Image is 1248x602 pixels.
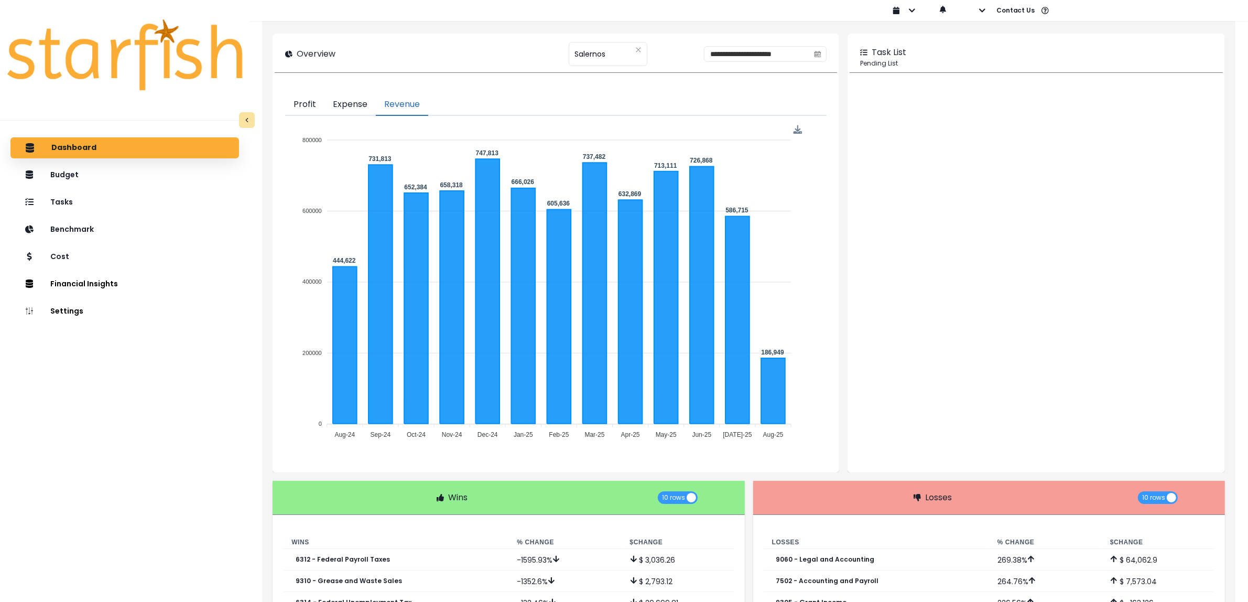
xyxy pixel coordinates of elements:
span: 10 rows [662,491,685,504]
th: $ Change [622,536,734,549]
span: Salernos [574,43,605,65]
tspan: Sep-24 [371,431,391,438]
tspan: Feb-25 [549,431,569,438]
button: Settings [10,301,239,322]
img: Download Revenue [794,125,802,134]
div: Menu [794,125,802,134]
button: Budget [10,165,239,186]
tspan: Apr-25 [621,431,640,438]
button: Expense [324,94,376,116]
button: Financial Insights [10,274,239,295]
tspan: May-25 [656,431,677,438]
td: 269.38 % [989,549,1102,571]
tspan: Mar-25 [585,431,605,438]
tspan: 200000 [302,350,322,356]
tspan: 400000 [302,279,322,285]
tspan: [DATE]-25 [723,431,752,438]
tspan: Aug-24 [335,431,355,438]
tspan: 600000 [302,208,322,214]
p: 7502 - Accounting and Payroll [776,577,879,585]
tspan: Oct-24 [407,431,426,438]
tspan: Nov-24 [442,431,462,438]
td: -1352.6 % [508,571,621,592]
svg: close [635,47,642,53]
th: % Change [508,536,621,549]
button: Profit [285,94,324,116]
button: Revenue [376,94,428,116]
td: 264.76 % [989,571,1102,592]
p: Dashboard [51,143,96,153]
button: Benchmark [10,219,239,240]
tspan: 800000 [302,137,322,143]
tspan: Aug-25 [763,431,784,438]
p: Pending List [860,59,1212,68]
th: Losses [764,536,989,549]
td: $ 64,062.9 [1102,549,1214,571]
svg: calendar [814,50,821,58]
p: Task List [872,46,906,59]
td: $ 7,573.04 [1102,571,1214,592]
p: Benchmark [50,225,94,234]
button: Dashboard [10,137,239,158]
th: % Change [989,536,1102,549]
p: Tasks [50,198,73,207]
th: $ Change [1102,536,1214,549]
button: Cost [10,246,239,267]
td: -1595.93 % [508,549,621,571]
tspan: Dec-24 [478,431,498,438]
th: Wins [283,536,508,549]
tspan: Jan-25 [514,431,533,438]
p: Budget [50,170,79,179]
button: Clear [635,45,642,55]
p: Overview [297,48,335,60]
p: 9060 - Legal and Accounting [776,556,875,563]
tspan: Jun-25 [692,431,712,438]
p: Wins [448,491,468,504]
p: 6312 - Federal Payroll Taxes [296,556,390,563]
span: 10 rows [1142,491,1165,504]
p: 9310 - Grease and Waste Sales [296,577,402,585]
td: $ 3,036.26 [622,549,734,571]
button: Tasks [10,192,239,213]
p: Cost [50,252,69,261]
td: $ 2,793.12 [622,571,734,592]
p: Losses [925,491,952,504]
tspan: 0 [319,421,322,427]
